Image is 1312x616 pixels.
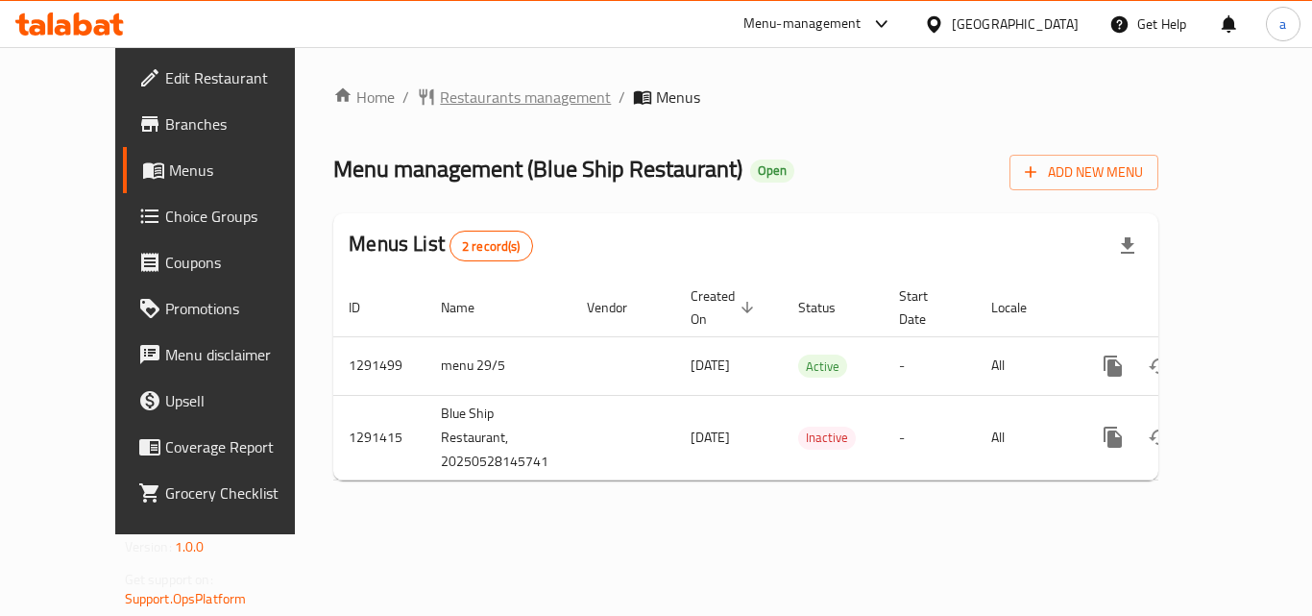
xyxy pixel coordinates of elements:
[165,343,319,366] span: Menu disclaimer
[1075,279,1290,337] th: Actions
[976,395,1075,480] td: All
[1279,13,1286,35] span: a
[1090,414,1136,460] button: more
[656,86,700,109] span: Menus
[165,112,319,136] span: Branches
[123,147,334,193] a: Menus
[165,297,319,320] span: Promotions
[449,231,533,261] div: Total records count
[333,86,395,109] a: Home
[450,237,532,256] span: 2 record(s)
[884,336,976,395] td: -
[165,435,319,458] span: Coverage Report
[333,147,742,190] span: Menu management ( Blue Ship Restaurant )
[175,534,205,559] span: 1.0.0
[169,159,319,182] span: Menus
[165,66,319,89] span: Edit Restaurant
[691,353,730,378] span: [DATE]
[991,296,1052,319] span: Locale
[691,425,730,450] span: [DATE]
[402,86,409,109] li: /
[333,86,1158,109] nav: breadcrumb
[165,481,319,505] span: Grocery Checklist
[125,534,172,559] span: Version:
[976,336,1075,395] td: All
[1105,223,1151,269] div: Export file
[441,296,499,319] span: Name
[123,101,334,147] a: Branches
[125,586,247,611] a: Support.OpsPlatform
[1009,155,1158,190] button: Add New Menu
[125,567,213,592] span: Get support on:
[165,251,319,274] span: Coupons
[123,470,334,516] a: Grocery Checklist
[1090,343,1136,389] button: more
[619,86,625,109] li: /
[123,424,334,470] a: Coverage Report
[691,284,760,331] span: Created On
[798,427,856,449] span: Inactive
[587,296,652,319] span: Vendor
[425,336,571,395] td: menu 29/5
[798,355,847,378] div: Active
[899,284,953,331] span: Start Date
[123,239,334,285] a: Coupons
[417,86,611,109] a: Restaurants management
[750,162,794,179] span: Open
[123,332,334,378] a: Menu disclaimer
[440,86,611,109] span: Restaurants management
[123,55,334,101] a: Edit Restaurant
[743,12,862,36] div: Menu-management
[952,13,1079,35] div: [GEOGRAPHIC_DATA]
[1025,160,1143,185] span: Add New Menu
[1136,414,1182,460] button: Change Status
[884,395,976,480] td: -
[123,193,334,239] a: Choice Groups
[165,389,319,412] span: Upsell
[1136,343,1182,389] button: Change Status
[425,395,571,480] td: Blue Ship Restaurant, 20250528145741
[750,160,794,183] div: Open
[798,356,847,378] span: Active
[123,378,334,424] a: Upsell
[349,296,385,319] span: ID
[798,296,861,319] span: Status
[333,395,425,480] td: 1291415
[333,279,1290,480] table: enhanced table
[165,205,319,228] span: Choice Groups
[333,336,425,395] td: 1291499
[123,285,334,332] a: Promotions
[349,230,532,261] h2: Menus List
